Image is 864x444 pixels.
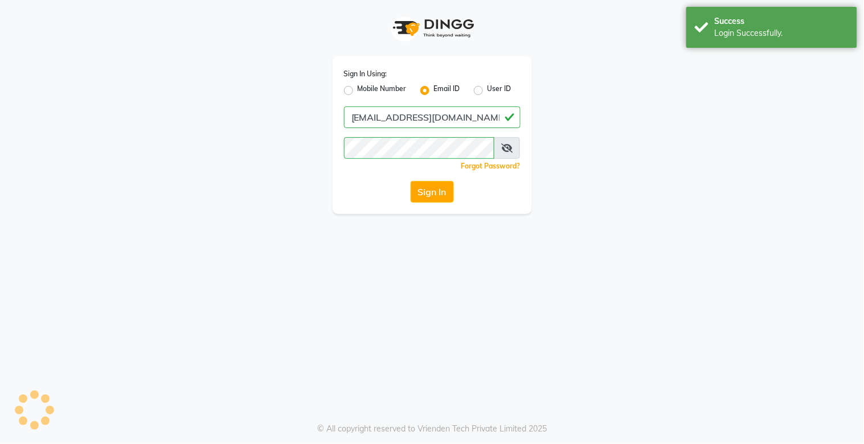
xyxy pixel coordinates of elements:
label: User ID [488,84,511,97]
label: Sign In Using: [344,69,387,79]
label: Email ID [434,84,460,97]
label: Mobile Number [358,84,407,97]
button: Sign In [411,181,454,203]
div: Success [715,15,849,27]
img: logo1.svg [387,11,478,45]
div: Login Successfully. [715,27,849,39]
a: Forgot Password? [461,162,521,170]
input: Username [344,137,495,159]
input: Username [344,106,521,128]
